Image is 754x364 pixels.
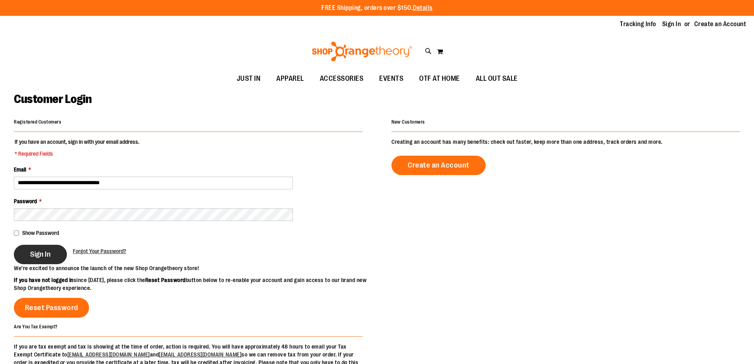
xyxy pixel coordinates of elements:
span: Customer Login [14,92,91,106]
span: ALL OUT SALE [476,70,518,88]
span: EVENTS [379,70,403,88]
span: APPAREL [276,70,304,88]
a: Tracking Info [620,20,656,29]
span: Email [14,166,26,173]
span: ACCESSORIES [320,70,364,88]
a: [EMAIL_ADDRESS][DOMAIN_NAME] [67,351,150,358]
a: Sign In [662,20,681,29]
p: Creating an account has many benefits: check out faster, keep more than one address, track orders... [391,138,740,146]
span: Show Password [22,230,59,236]
span: JUST IN [237,70,261,88]
span: Reset Password [25,303,78,312]
legend: If you have an account, sign in with your email address. [14,138,140,158]
strong: Are You Tax Exempt? [14,324,58,329]
span: Password [14,198,37,204]
span: Sign In [30,250,51,259]
strong: Reset Password [145,277,186,283]
span: * Required Fields [15,150,139,158]
strong: New Customers [391,119,425,125]
p: We’re excited to announce the launch of the new Shop Orangetheory store! [14,264,377,272]
strong: If you have not logged in [14,277,74,283]
a: Details [413,4,433,11]
a: Reset Password [14,298,89,318]
a: Create an Account [391,156,486,175]
p: since [DATE], please click the button below to re-enable your account and gain access to our bran... [14,276,377,292]
a: Create an Account [694,20,746,29]
a: [EMAIL_ADDRESS][DOMAIN_NAME] [159,351,241,358]
p: FREE Shipping, orders over $150. [321,4,433,13]
span: Forgot Your Password? [73,248,126,254]
span: OTF AT HOME [419,70,460,88]
a: Forgot Your Password? [73,247,126,255]
button: Sign In [14,245,67,264]
strong: Registered Customers [14,119,61,125]
img: Shop Orangetheory [311,42,413,61]
span: Create an Account [408,161,469,170]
